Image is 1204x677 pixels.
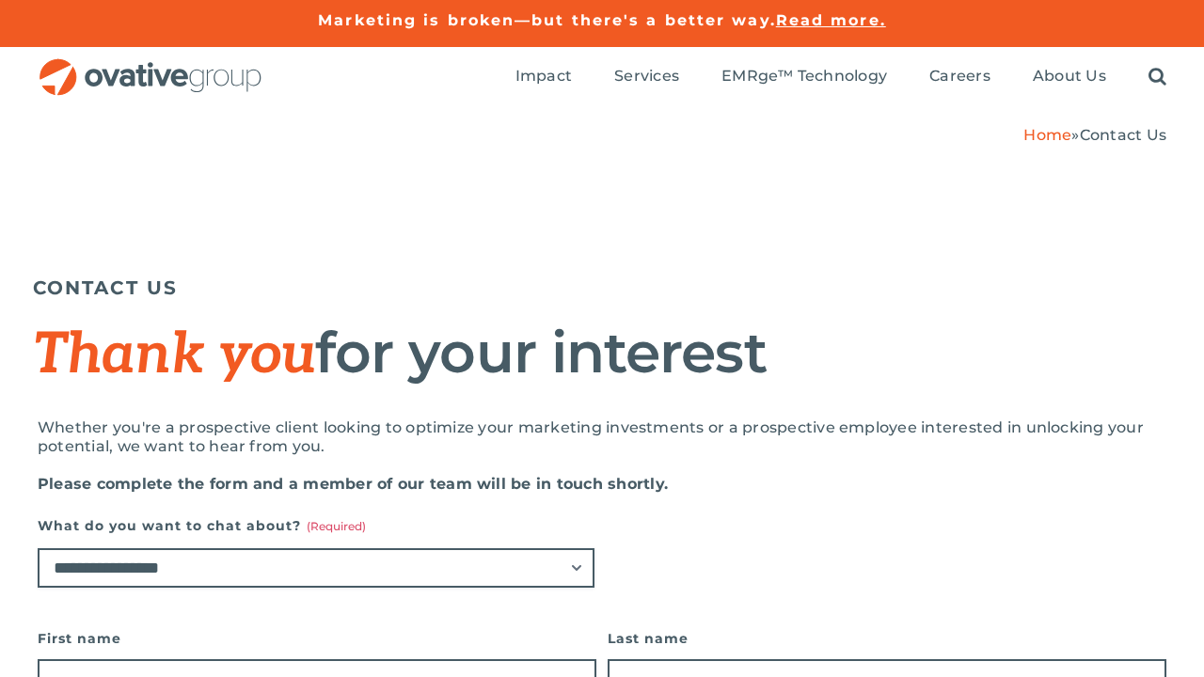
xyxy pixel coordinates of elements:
h1: for your interest [33,323,1171,386]
strong: Please complete the form and a member of our team will be in touch shortly. [38,475,668,493]
a: About Us [1033,67,1106,87]
span: EMRge™ Technology [721,67,887,86]
span: (Required) [307,519,366,533]
span: Services [614,67,679,86]
a: Services [614,67,679,87]
a: Careers [929,67,990,87]
a: Home [1023,126,1071,144]
label: Last name [608,625,1166,652]
h5: CONTACT US [33,276,1171,299]
a: OG_Full_horizontal_RGB [38,56,263,74]
p: Whether you're a prospective client looking to optimize your marketing investments or a prospecti... [38,418,1166,456]
span: Careers [929,67,990,86]
a: EMRge™ Technology [721,67,887,87]
span: Contact Us [1080,126,1166,144]
label: What do you want to chat about? [38,512,594,539]
span: About Us [1033,67,1106,86]
a: Search [1149,67,1166,87]
nav: Menu [515,47,1166,107]
label: First name [38,625,596,652]
a: Read more. [776,11,886,29]
span: Thank you [33,322,315,389]
span: Impact [515,67,572,86]
span: » [1023,126,1166,144]
a: Marketing is broken—but there's a better way. [318,11,776,29]
a: Impact [515,67,572,87]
